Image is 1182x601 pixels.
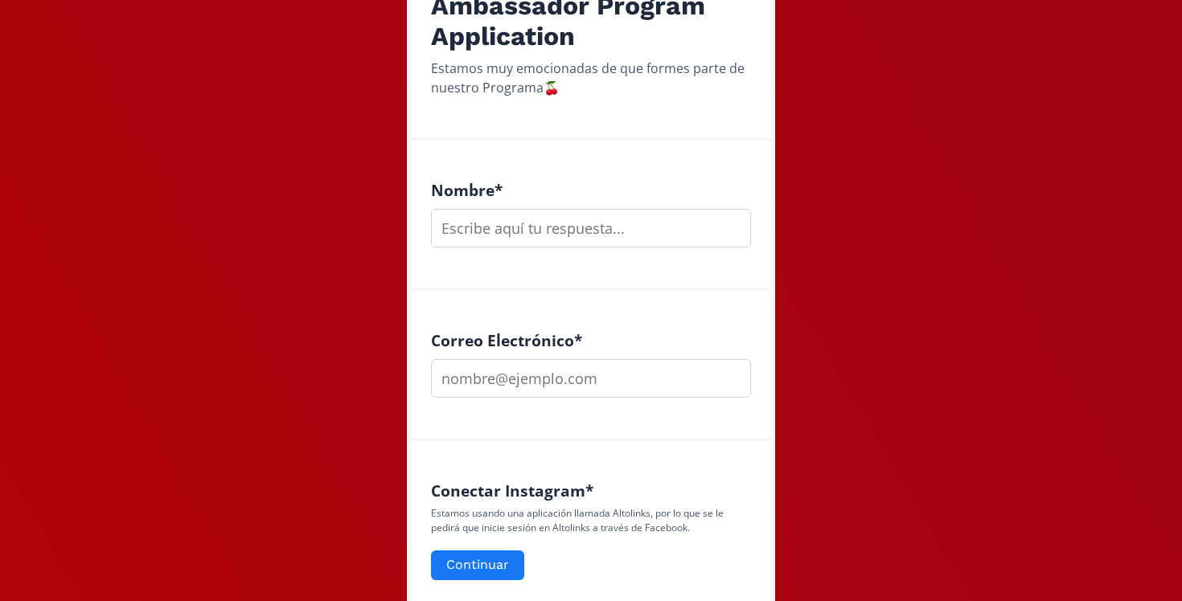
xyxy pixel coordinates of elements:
input: Escribe aquí tu respuesta... [431,209,751,247]
h4: Conectar Instagram * [431,481,751,500]
h4: Nombre * [431,181,751,199]
button: Continuar [431,550,524,580]
input: nombre@ejemplo.com [431,359,751,398]
p: Estamos usando una aplicación llamada Altolinks, por lo que se le pedirá que inicie sesión en Alt... [431,506,751,535]
div: Estamos muy emocionadas de que formes parte de nuestro Programa🍒 [431,59,751,97]
h4: Correo Electrónico * [431,331,751,350]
